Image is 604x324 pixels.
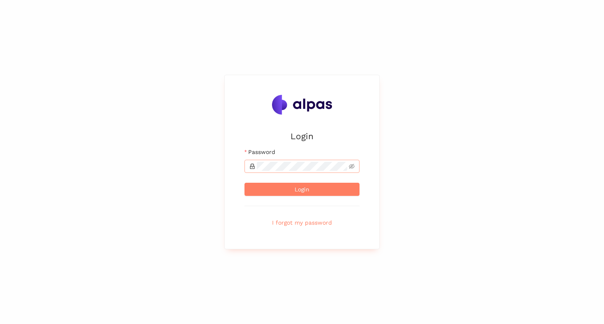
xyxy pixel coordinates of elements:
[244,183,360,196] button: Login
[272,95,332,115] img: Alpas.ai Logo
[295,185,309,194] span: Login
[249,163,255,169] span: lock
[272,218,332,227] span: I forgot my password
[244,216,360,229] button: I forgot my password
[257,162,347,171] input: Password
[349,163,355,169] span: eye-invisible
[244,147,275,156] label: Password
[244,129,360,143] h2: Login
